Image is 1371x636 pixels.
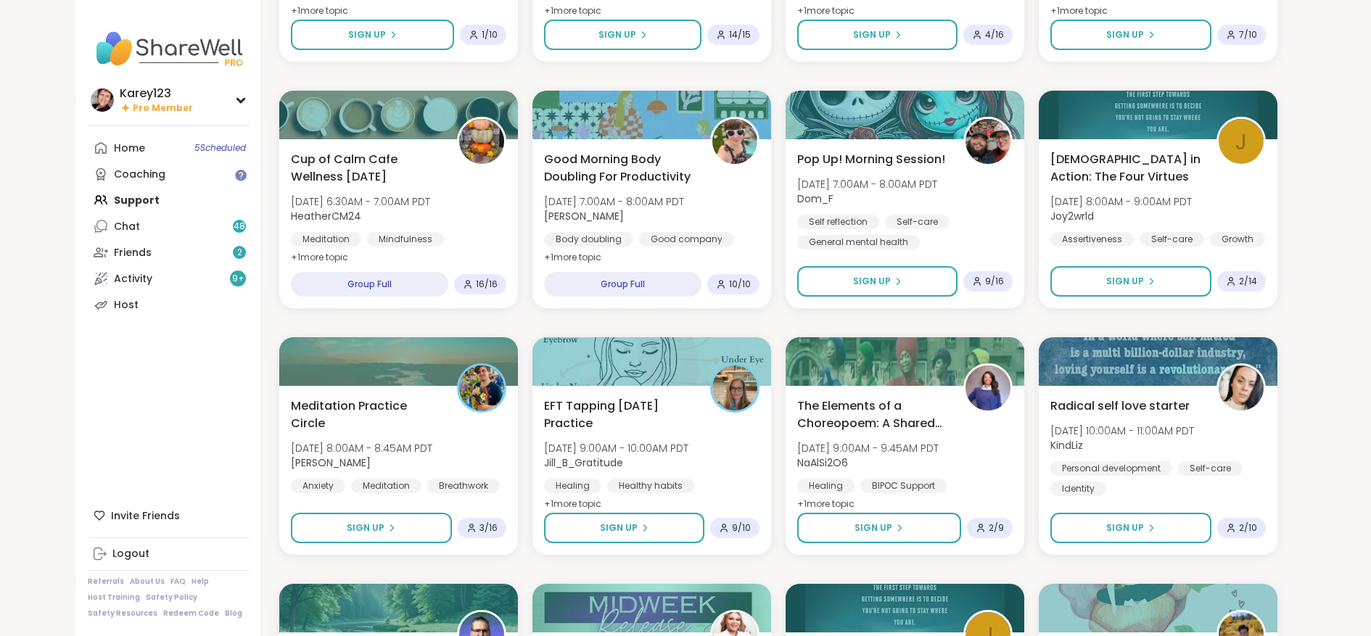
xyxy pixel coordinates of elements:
b: KindLiz [1050,438,1083,453]
button: Sign Up [544,513,704,543]
a: Activity9+ [88,265,250,292]
button: Sign Up [1050,266,1211,297]
span: [DEMOGRAPHIC_DATA] in Action: The Four Virtues [1050,151,1201,186]
span: 14 / 15 [729,29,751,41]
iframe: Spotlight [235,170,247,181]
div: Good company [639,232,734,247]
div: Friends [114,246,152,260]
div: Meditation [351,479,421,493]
b: HeatherCM24 [291,209,361,223]
span: Meditation Practice Circle [291,397,441,432]
span: Sign Up [1106,275,1144,288]
div: Body doubling [544,232,633,247]
span: Sign Up [348,28,386,41]
div: Self-care [1178,461,1243,476]
a: Host Training [88,592,140,603]
a: Home5Scheduled [88,135,250,161]
span: Sign Up [855,521,892,534]
div: Karey123 [120,86,193,102]
div: Anxiety [291,479,345,493]
a: Friends2 [88,239,250,265]
span: Sign Up [600,521,638,534]
button: Sign Up [291,513,452,543]
span: 2 / 14 [1239,276,1257,287]
img: KindLiz [1219,366,1264,410]
a: FAQ [170,577,186,587]
span: 3 / 16 [479,522,498,534]
span: [DATE] 6:30AM - 7:00AM PDT [291,194,430,209]
span: Pro Member [133,102,193,115]
div: Coaching [114,168,165,182]
img: NaAlSi2O6 [966,366,1010,410]
a: Coaching [88,161,250,187]
span: [DATE] 10:00AM - 11:00AM PDT [1050,424,1194,438]
b: Joy2wrld [1050,209,1094,223]
b: [PERSON_NAME] [291,455,371,470]
a: Help [192,577,209,587]
div: Healing [797,479,855,493]
span: Sign Up [598,28,636,41]
span: [DATE] 7:00AM - 8:00AM PDT [544,194,684,209]
a: Host [88,292,250,318]
span: [DATE] 7:00AM - 8:00AM PDT [797,177,937,191]
div: Personal development [1050,461,1172,476]
div: Home [114,141,145,156]
b: NaAlSi2O6 [797,455,848,470]
button: Sign Up [1050,513,1211,543]
button: Sign Up [291,20,454,50]
span: Sign Up [853,28,891,41]
span: Sign Up [853,275,891,288]
span: 7 / 10 [1239,29,1257,41]
span: 16 / 16 [476,278,498,290]
span: 48 [234,220,245,233]
span: The Elements of a Choreopoem: A Shared Healing [797,397,947,432]
button: Sign Up [1050,20,1211,50]
img: Karey123 [91,88,114,112]
span: 5 Scheduled [194,142,246,154]
div: Logout [112,547,149,561]
img: Nicholas [459,366,504,410]
span: 9 + [232,273,244,285]
img: HeatherCM24 [459,119,504,164]
span: 9 / 16 [985,276,1004,287]
span: [DATE] 9:00AM - 9:45AM PDT [797,441,939,455]
b: Jill_B_Gratitude [544,455,623,470]
span: 1 / 10 [482,29,498,41]
div: Breathwork [427,479,500,493]
a: Referrals [88,577,124,587]
span: Radical self love starter [1050,397,1190,415]
span: 4 / 16 [985,29,1004,41]
div: Identity [1050,482,1106,496]
span: [DATE] 9:00AM - 10:00AM PDT [544,441,688,455]
div: Growth [1210,232,1265,247]
a: Safety Policy [146,592,197,603]
button: Sign Up [797,266,958,297]
b: [PERSON_NAME] [544,209,624,223]
span: [DATE] 8:00AM - 8:45AM PDT [291,441,432,455]
div: BIPOC Support [860,479,947,493]
span: Pop Up! Morning Session! [797,151,945,168]
div: Assertiveness [1050,232,1134,247]
span: 2 / 9 [989,522,1004,534]
div: Healthy habits [607,479,694,493]
div: Host [114,298,139,313]
span: Sign Up [1106,28,1144,41]
a: Logout [88,541,250,567]
a: About Us [130,577,165,587]
span: Cup of Calm Cafe Wellness [DATE] [291,151,441,186]
div: Chat [114,220,140,234]
img: ShareWell Nav Logo [88,23,250,74]
div: Activity [114,272,152,286]
div: Group Full [544,272,701,297]
img: Adrienne_QueenOfTheDawn [712,119,757,164]
button: Sign Up [797,20,958,50]
span: Sign Up [1106,521,1144,534]
b: Dom_F [797,191,833,206]
a: Blog [225,608,242,619]
img: Dom_F [966,119,1010,164]
div: Mindfulness [367,232,444,247]
span: 9 / 10 [732,522,751,534]
a: Redeem Code [163,608,219,619]
a: Safety Resources [88,608,157,619]
div: Self-care [885,215,950,229]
